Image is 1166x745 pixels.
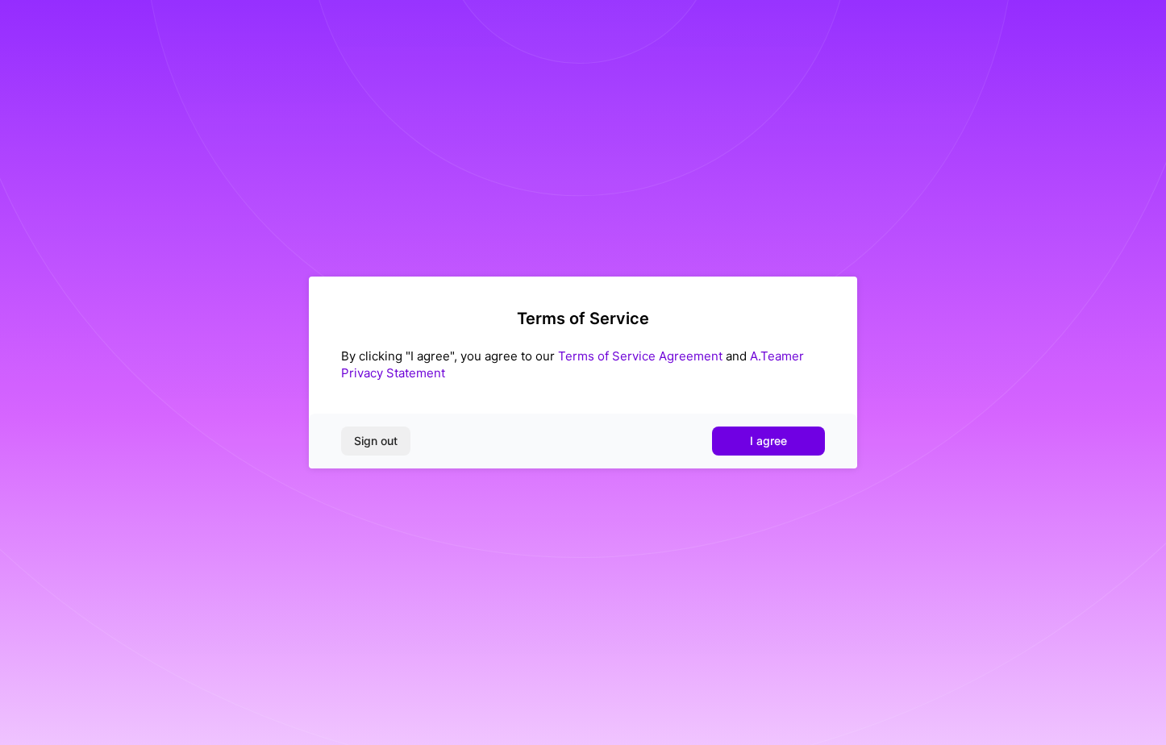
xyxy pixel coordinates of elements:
[558,348,723,364] a: Terms of Service Agreement
[750,433,787,449] span: I agree
[341,309,825,328] h2: Terms of Service
[341,427,410,456] button: Sign out
[341,348,825,381] div: By clicking "I agree", you agree to our and
[712,427,825,456] button: I agree
[354,433,398,449] span: Sign out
